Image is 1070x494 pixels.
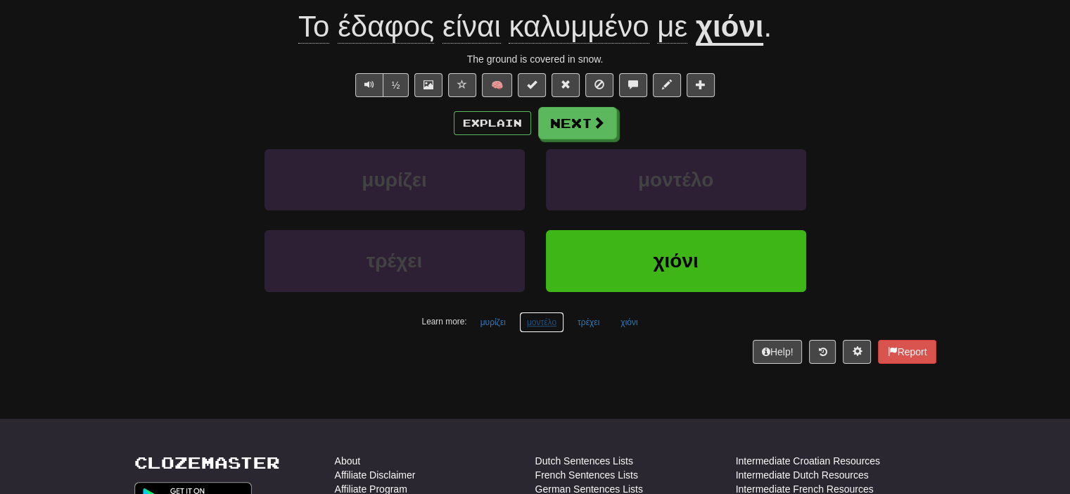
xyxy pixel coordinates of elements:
button: Next [538,107,617,139]
a: About [335,454,361,468]
button: χιόνι [613,312,645,333]
button: μυρίζει [265,149,525,210]
span: έδαφος [338,10,434,44]
button: Ignore sentence (alt+i) [585,73,613,97]
button: Set this sentence to 100% Mastered (alt+m) [518,73,546,97]
span: είναι [442,10,501,44]
button: Explain [454,111,531,135]
span: με [657,10,687,44]
button: Play sentence audio (ctl+space) [355,73,383,97]
a: Intermediate Dutch Resources [736,468,869,482]
button: Favorite sentence (alt+f) [448,73,476,97]
span: τρέχει [367,250,423,272]
span: καλυμμένο [509,10,649,44]
a: Affiliate Disclaimer [335,468,416,482]
a: Dutch Sentences Lists [535,454,633,468]
a: Intermediate Croatian Resources [736,454,880,468]
button: Report [878,340,936,364]
a: Clozemaster [134,454,280,471]
button: μοντέλο [519,312,564,333]
button: μοντέλο [546,149,806,210]
span: μυρίζει [362,169,427,191]
span: . [763,10,772,43]
button: ½ [383,73,409,97]
div: Text-to-speech controls [352,73,409,97]
button: Show image (alt+x) [414,73,442,97]
button: τρέχει [265,230,525,291]
button: Help! [753,340,803,364]
button: τρέχει [570,312,607,333]
div: The ground is covered in snow. [134,52,936,66]
button: Edit sentence (alt+d) [653,73,681,97]
button: 🧠 [482,73,512,97]
button: Reset to 0% Mastered (alt+r) [552,73,580,97]
button: μυρίζει [473,312,514,333]
a: French Sentences Lists [535,468,638,482]
small: Learn more: [421,317,466,327]
span: μοντέλο [638,169,713,191]
button: χιόνι [546,230,806,291]
span: Το [298,10,329,44]
u: χιόνι [696,10,764,46]
button: Discuss sentence (alt+u) [619,73,647,97]
span: χιόνι [653,250,698,272]
button: Add to collection (alt+a) [687,73,715,97]
button: Round history (alt+y) [809,340,836,364]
